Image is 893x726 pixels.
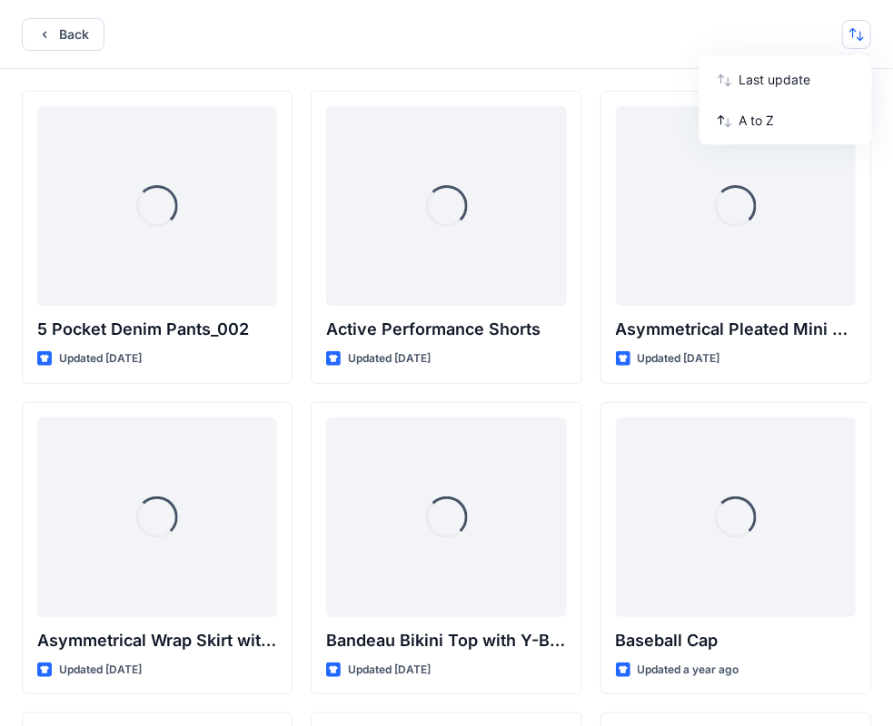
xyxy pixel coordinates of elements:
p: Last update [739,70,854,89]
p: 5 Pocket Denim Pants_002 [37,317,277,342]
p: A to Z [739,111,854,130]
button: Back [22,18,104,51]
p: Asymmetrical Pleated Mini Skirt with Drape [616,317,856,342]
p: Updated a year ago [638,661,739,680]
p: Updated [DATE] [638,349,720,368]
p: Bandeau Bikini Top with Y-Back Straps and Stitch Detail [326,628,566,653]
p: Asymmetrical Wrap Skirt with Ruffle Waist [37,628,277,653]
p: Active Performance Shorts [326,317,566,342]
p: Updated [DATE] [59,349,142,368]
p: Updated [DATE] [348,661,431,680]
p: Updated [DATE] [59,661,142,680]
p: Baseball Cap [616,628,856,653]
p: Updated [DATE] [348,349,431,368]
